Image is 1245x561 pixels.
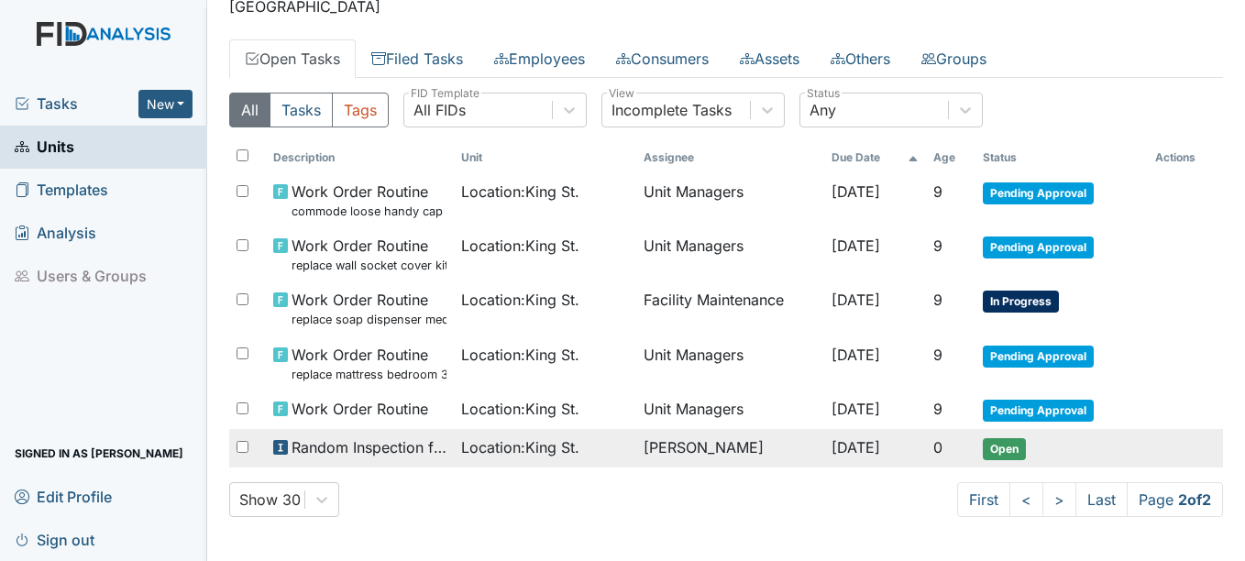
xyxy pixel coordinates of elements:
[292,289,446,328] span: Work Order Routine replace soap dispenser med room
[933,438,942,456] span: 0
[15,133,74,161] span: Units
[983,400,1094,422] span: Pending Approval
[479,39,600,78] a: Employees
[1127,482,1223,517] span: Page
[461,181,579,203] span: Location : King St.
[237,149,248,161] input: Toggle All Rows Selected
[461,436,579,458] span: Location : King St.
[1042,482,1076,517] a: >
[461,289,579,311] span: Location : King St.
[975,142,1147,173] th: Toggle SortBy
[636,429,824,467] td: [PERSON_NAME]
[1148,142,1223,173] th: Actions
[292,366,446,383] small: replace mattress bedroom 3
[983,236,1094,258] span: Pending Approval
[332,93,389,127] button: Tags
[292,181,446,220] span: Work Order Routine commode loose handy cap bathroom
[292,436,446,458] span: Random Inspection for Afternoon
[1009,482,1043,517] a: <
[611,99,732,121] div: Incomplete Tasks
[957,482,1223,517] nav: task-pagination
[229,39,356,78] a: Open Tasks
[15,93,138,115] a: Tasks
[636,142,824,173] th: Assignee
[413,99,466,121] div: All FIDs
[292,203,446,220] small: commode loose handy cap bathroom
[933,182,942,201] span: 9
[1178,490,1211,509] strong: 2 of 2
[906,39,1002,78] a: Groups
[292,257,446,274] small: replace wall socket cover kitchen
[636,390,824,429] td: Unit Managers
[454,142,635,173] th: Toggle SortBy
[229,93,389,127] div: Type filter
[636,227,824,281] td: Unit Managers
[461,398,579,420] span: Location : King St.
[810,99,836,121] div: Any
[983,438,1026,460] span: Open
[270,93,333,127] button: Tasks
[636,336,824,390] td: Unit Managers
[15,439,183,467] span: Signed in as [PERSON_NAME]
[229,93,1223,517] div: Open Tasks
[983,291,1059,313] span: In Progress
[832,236,880,255] span: [DATE]
[292,398,428,420] span: Work Order Routine
[815,39,906,78] a: Others
[636,173,824,227] td: Unit Managers
[926,142,976,173] th: Toggle SortBy
[933,236,942,255] span: 9
[356,39,479,78] a: Filed Tasks
[832,291,880,309] span: [DATE]
[461,235,579,257] span: Location : King St.
[239,489,301,511] div: Show 30
[933,346,942,364] span: 9
[461,344,579,366] span: Location : King St.
[292,235,446,274] span: Work Order Routine replace wall socket cover kitchen
[983,346,1094,368] span: Pending Approval
[832,346,880,364] span: [DATE]
[724,39,815,78] a: Assets
[15,176,108,204] span: Templates
[636,281,824,335] td: Facility Maintenance
[832,438,880,456] span: [DATE]
[983,182,1094,204] span: Pending Approval
[1075,482,1128,517] a: Last
[266,142,454,173] th: Toggle SortBy
[933,291,942,309] span: 9
[824,142,926,173] th: Toggle SortBy
[600,39,724,78] a: Consumers
[138,90,193,118] button: New
[292,311,446,328] small: replace soap dispenser med room
[933,400,942,418] span: 9
[957,482,1010,517] a: First
[15,482,112,511] span: Edit Profile
[292,344,446,383] span: Work Order Routine replace mattress bedroom 3
[15,219,96,247] span: Analysis
[832,400,880,418] span: [DATE]
[15,525,94,554] span: Sign out
[229,93,270,127] button: All
[832,182,880,201] span: [DATE]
